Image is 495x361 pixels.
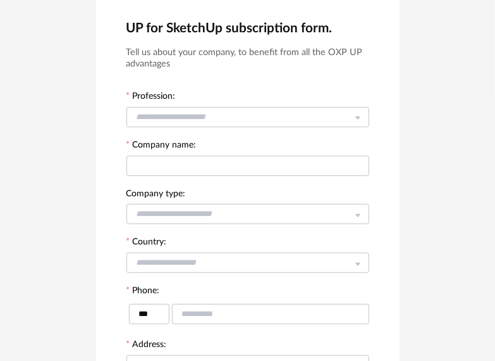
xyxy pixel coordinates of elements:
label: Phone: [126,286,160,298]
h3: Tell us about your company, to benefit from all the OXP UP advantages [126,47,369,70]
label: Profession: [126,92,176,103]
h2: UP for SketchUp subscription form. [126,20,369,37]
label: Company name: [126,141,197,152]
label: Country: [126,237,167,249]
label: Company type: [126,189,186,201]
label: Address: [126,340,167,351]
